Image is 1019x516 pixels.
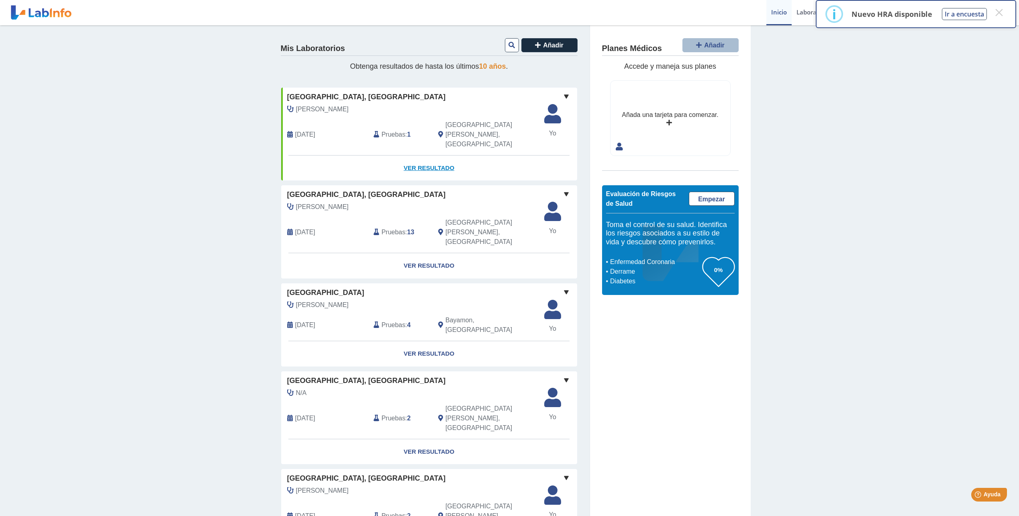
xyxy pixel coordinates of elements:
b: 4 [407,321,411,328]
span: [GEOGRAPHIC_DATA], [GEOGRAPHIC_DATA] [287,189,446,200]
li: Derrame [608,267,702,276]
div: : [368,218,432,247]
span: Pruebas [382,414,405,423]
span: Evaluación de Riesgos de Salud [606,190,676,207]
li: Enfermedad Coronaria [608,257,702,267]
span: Bayamon, PR [445,315,534,335]
button: Añadir [521,38,578,52]
h3: 0% [702,265,735,275]
b: 1 [407,131,411,138]
button: Close this dialog [992,5,1006,20]
p: Nuevo HRA disponible [852,9,932,19]
h4: Planes Médicos [602,44,662,53]
span: [GEOGRAPHIC_DATA], [GEOGRAPHIC_DATA] [287,473,446,484]
span: N/A [296,388,307,398]
span: 10 años [479,62,506,70]
span: Miralles, Eduardo [296,486,349,496]
span: 2024-07-10 [295,414,315,423]
b: 2 [407,415,411,422]
div: Añada una tarjeta para comenzar. [622,110,718,120]
span: [GEOGRAPHIC_DATA], [GEOGRAPHIC_DATA] [287,375,446,386]
span: Pruebas [382,227,405,237]
span: 2025-05-09 [295,227,315,237]
span: 2024-08-12 [295,320,315,330]
a: Ver Resultado [281,156,577,181]
a: Ver Resultado [281,439,577,465]
h5: Toma el control de su salud. Identifica los riesgos asociados a su estilo de vida y descubre cómo... [606,221,735,247]
a: Ver Resultado [281,341,577,367]
div: : [368,404,432,433]
div: : [368,120,432,149]
span: Miralles, Eduardo [296,300,349,310]
a: Ver Resultado [281,253,577,278]
span: Pruebas [382,320,405,330]
span: San Juan, PR [445,404,534,433]
span: Añadir [704,42,725,49]
li: Diabetes [608,276,702,286]
span: 2025-08-22 [295,130,315,139]
span: Yo [539,412,566,422]
b: 13 [407,229,415,235]
span: Miralles, Eduardo [296,202,349,212]
span: Empezar [698,196,725,203]
div: i [832,7,836,21]
a: Empezar [689,192,735,206]
button: Ir a encuesta [942,8,987,20]
h4: Mis Laboratorios [281,44,345,53]
span: San Juan, PR [445,120,534,149]
iframe: Help widget launcher [948,485,1010,507]
span: Pruebas [382,130,405,139]
span: Añadir [543,42,564,49]
span: [GEOGRAPHIC_DATA], [GEOGRAPHIC_DATA] [287,92,446,102]
span: Accede y maneja sus planes [624,62,716,70]
span: Obtenga resultados de hasta los últimos . [350,62,508,70]
button: Añadir [682,38,739,52]
span: Yo [539,324,566,334]
div: : [368,315,432,335]
span: [GEOGRAPHIC_DATA] [287,287,364,298]
span: San Juan, PR [445,218,534,247]
span: Yo [539,129,566,138]
span: Miralles, Eduardo [296,104,349,114]
span: Yo [539,226,566,236]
